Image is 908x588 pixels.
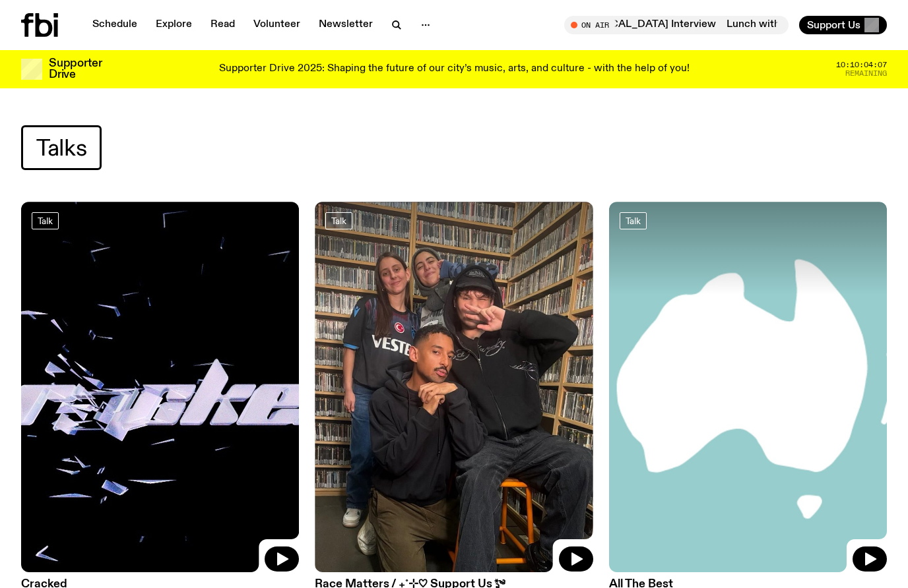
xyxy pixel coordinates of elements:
a: Talk [620,212,647,229]
a: Newsletter [311,16,381,34]
a: Schedule [84,16,145,34]
span: 10:10:04:07 [836,61,887,69]
span: Support Us [807,19,860,31]
img: Logo for Podcast Cracked. Black background, with white writing, with glass smashing graphics [21,202,299,572]
a: Volunteer [245,16,308,34]
span: Talks [36,135,86,161]
a: Talk [325,212,352,229]
button: Support Us [799,16,887,34]
span: Talk [626,216,641,225]
span: Talk [331,216,346,225]
p: Supporter Drive 2025: Shaping the future of our city’s music, arts, and culture - with the help o... [219,63,690,75]
a: Explore [148,16,200,34]
button: On AirLunch with [PERSON_NAME] / [MEDICAL_DATA] InterviewLunch with [PERSON_NAME] / [MEDICAL_DATA... [564,16,789,34]
span: Remaining [845,70,887,77]
span: Talk [38,216,53,225]
a: Talk [32,212,59,229]
a: Read [203,16,243,34]
h3: Supporter Drive [49,58,102,80]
